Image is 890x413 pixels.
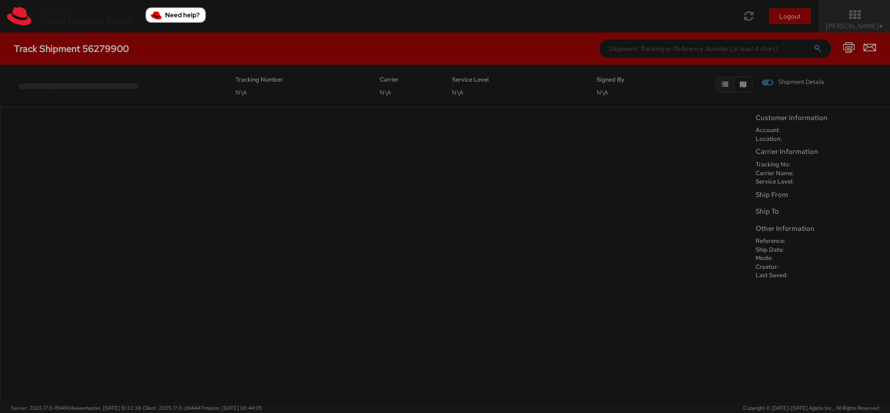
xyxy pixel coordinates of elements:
[749,178,808,186] dt: Service Level:
[749,237,808,246] dt: Reference:
[235,76,366,83] h5: Tracking Number
[749,135,808,144] dt: Location:
[380,76,438,83] h5: Carrier
[597,89,608,96] span: N\A
[878,23,884,30] span: ▼
[452,89,464,96] span: N\A
[756,191,885,199] h5: Ship From
[85,405,141,411] span: master, [DATE] 10:32:38
[204,405,262,411] span: master, [DATE] 08:44:05
[452,76,583,83] h5: Service Level
[762,78,824,87] span: Shipment Details
[749,169,808,178] dt: Carrier Name:
[826,22,884,30] span: [PERSON_NAME]
[11,405,141,411] span: Server: 2025.17.0-1194904eeae
[756,225,885,233] h5: Other Information
[380,89,391,96] span: N\A
[7,7,134,25] img: rh-logistics-00dfa346123c4ec078e1.svg
[749,271,808,280] dt: Last Saved:
[762,78,824,88] label: Shipment Details
[743,405,879,412] span: Copyright © [DATE]-[DATE] Agistix Inc., All Rights Reserved
[756,114,885,122] h5: Customer Information
[749,160,808,169] dt: Tracking No:
[146,7,206,23] button: Need help?
[599,39,831,58] input: Shipment, Tracking or Reference Number (at least 4 chars)
[749,263,808,272] dt: Creator:
[597,76,655,83] h5: Signed By
[749,126,808,135] dt: Account:
[756,208,885,216] h5: Ship To
[235,89,247,96] span: N\A
[769,8,811,24] button: Logout
[143,405,262,411] span: Client: 2025.17.0-cb14447
[756,148,885,156] h5: Carrier Information
[14,44,129,54] h4: Track Shipment 56279900
[749,254,808,263] dt: Mode:
[749,246,808,254] dt: Ship Date:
